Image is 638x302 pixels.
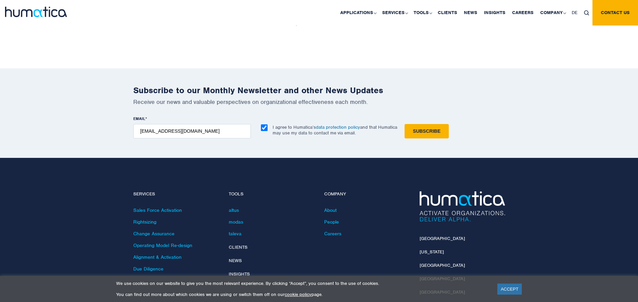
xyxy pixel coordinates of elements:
[229,191,314,197] h4: Tools
[229,207,239,213] a: altus
[316,124,360,130] a: data protection policy
[133,231,174,237] a: Change Assurance
[584,10,589,15] img: search_icon
[229,271,250,277] a: Insights
[116,292,489,297] p: You can find out more about which cookies we are using or switch them off on our page.
[324,207,337,213] a: About
[229,231,241,237] a: taleva
[133,242,192,248] a: Operating Model Re-design
[5,7,67,17] img: logo
[133,124,251,138] input: name@company.com
[572,10,577,15] span: DE
[229,219,243,225] a: modas
[324,191,410,197] h4: Company
[133,98,505,106] p: Receive our news and valuable perspectives on organizational effectiveness each month.
[133,254,182,260] a: Alignment & Activation
[420,249,444,255] a: [US_STATE]
[133,207,182,213] a: Sales Force Activation
[133,191,219,197] h4: Services
[261,124,268,131] input: I agree to Humatica’sdata protection policyand that Humatica may use my data to contact me via em...
[116,281,489,286] p: We use cookies on our website to give you the most relevant experience. By clicking “Accept”, you...
[133,266,163,272] a: Due Diligence
[133,85,505,96] h2: Subscribe to our Monthly Newsletter and other News Updates
[285,292,311,297] a: cookie policy
[229,244,247,250] a: Clients
[133,116,145,121] span: EMAIL
[497,284,522,295] a: ACCEPT
[420,191,505,222] img: Humatica
[229,258,242,263] a: News
[133,219,156,225] a: Rightsizing
[273,124,397,136] p: I agree to Humatica’s and that Humatica may use my data to contact me via email.
[324,231,341,237] a: Careers
[420,236,465,241] a: [GEOGRAPHIC_DATA]
[405,124,449,138] input: Subscribe
[324,219,339,225] a: People
[420,262,465,268] a: [GEOGRAPHIC_DATA]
